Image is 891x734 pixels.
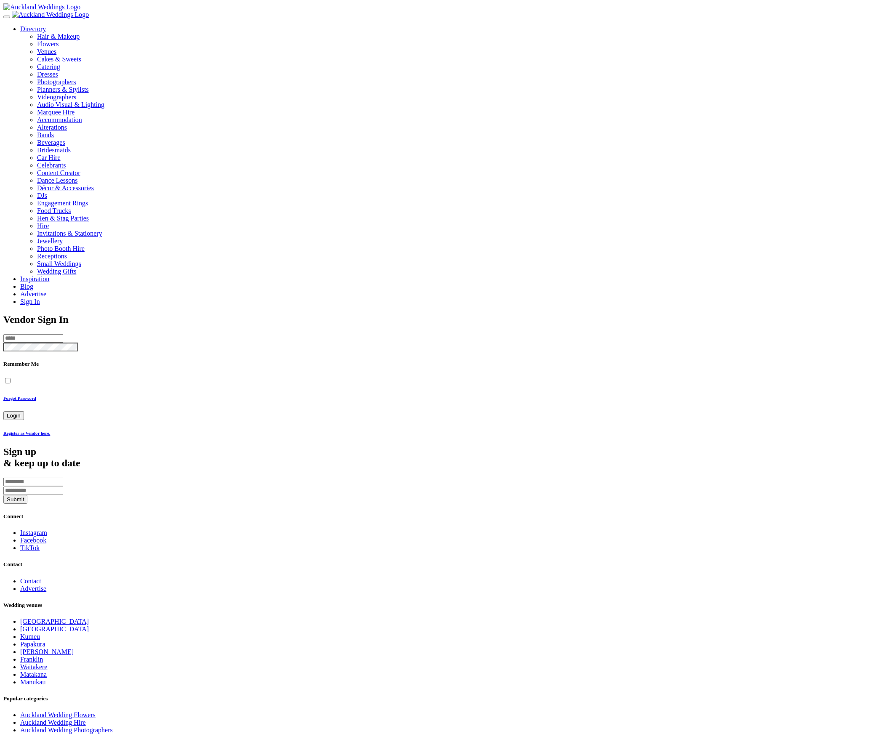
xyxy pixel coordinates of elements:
h5: Remember Me [3,361,888,367]
a: Bands [37,131,54,138]
a: Advertise [20,585,46,592]
a: Manukau [20,678,45,686]
a: Videographers [37,93,888,101]
a: Hen & Stag Parties [37,215,89,222]
button: Menu [3,16,10,18]
a: Register as Vendor here. [3,431,888,436]
h5: Contact [3,561,888,568]
a: DJs [37,192,47,199]
button: Submit [3,495,27,504]
a: [GEOGRAPHIC_DATA] [20,618,89,625]
a: Small Weddings [37,260,81,267]
a: Invitations & Stationery [37,230,102,237]
a: Décor & Accessories [37,184,94,191]
a: Auckland Wedding Photographers [20,726,113,734]
a: Facebook [20,537,46,544]
a: Dresses [37,71,888,78]
a: Papakura [20,641,45,648]
a: Instagram [20,529,47,536]
span: Sign up [3,446,36,457]
a: Franklin [20,656,43,663]
a: Accommodation [37,116,82,123]
a: Venues [37,48,888,56]
a: Celebrants [37,162,66,169]
a: Dance Lessons [37,177,77,184]
h1: Vendor Sign In [3,314,888,325]
a: Inspiration [20,275,49,282]
img: Auckland Weddings Logo [3,3,80,11]
a: Catering [37,63,888,71]
a: [PERSON_NAME] [20,648,74,655]
a: Bridesmaids [37,146,71,154]
a: Engagement Rings [37,199,88,207]
h5: Wedding venues [3,602,888,609]
a: Alterations [37,124,67,131]
a: Receptions [37,253,67,260]
a: Wedding Gifts [37,268,76,275]
input: Remember Me [5,378,11,383]
a: Contact [20,577,41,585]
a: Beverages [37,139,65,146]
a: TikTok [20,544,40,551]
a: Advertise [20,290,46,298]
a: Waitakere [20,663,47,670]
a: Jewellery [37,237,63,245]
a: [GEOGRAPHIC_DATA] [20,625,89,633]
a: Forgot Password [3,396,888,401]
a: Planners & Stylists [37,86,888,93]
a: Flowers [37,40,888,48]
a: Photographers [37,78,888,86]
a: Food Trucks [37,207,71,214]
a: Matakana [20,671,47,678]
a: Audio Visual & Lighting [37,101,888,109]
a: Sign In [20,298,40,305]
a: Auckland Wedding Hire [20,719,86,726]
a: Marquee Hire [37,109,888,116]
a: Car Hire [37,154,61,161]
a: Directory [20,25,46,32]
img: Auckland Weddings Logo [12,11,89,19]
h5: Popular categories [3,695,888,702]
a: Cakes & Sweets [37,56,888,63]
a: Kumeu [20,633,40,640]
a: Auckland Wedding Flowers [20,711,96,718]
h2: & keep up to date [3,446,888,469]
a: Hair & Makeup [37,33,888,40]
a: Content Creator [37,169,80,176]
a: Photo Booth Hire [37,245,85,252]
h5: Connect [3,513,888,520]
a: Blog [20,283,33,290]
button: Login [3,411,24,420]
a: Hire [37,222,49,229]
